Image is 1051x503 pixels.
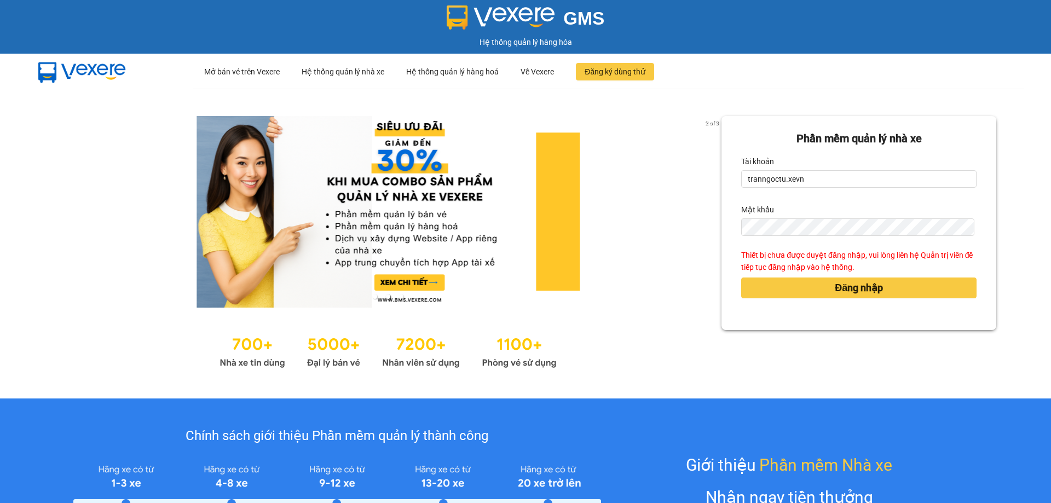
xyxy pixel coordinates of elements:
span: GMS [563,8,604,28]
li: slide item 1 [373,294,377,299]
p: 2 of 3 [702,116,721,130]
li: slide item 3 [399,294,403,299]
span: Đăng nhập [835,280,883,296]
li: slide item 2 [386,294,390,299]
div: Mở bán vé trên Vexere [204,54,280,89]
div: Phần mềm quản lý nhà xe [741,130,977,147]
div: Hệ thống quản lý hàng hoá [406,54,499,89]
div: Hệ thống quản lý hàng hóa [3,36,1048,48]
img: Statistics.png [220,329,557,371]
img: logo 2 [447,5,555,30]
input: Tài khoản [741,170,977,188]
a: GMS [447,16,605,25]
button: next slide / item [706,116,721,308]
div: Chính sách giới thiệu Phần mềm quản lý thành công [73,426,600,447]
label: Mật khẩu [741,201,774,218]
button: Đăng ký dùng thử [576,63,654,80]
span: Đăng ký dùng thử [585,66,645,78]
button: previous slide / item [55,116,70,308]
img: mbUUG5Q.png [27,54,137,90]
div: Hệ thống quản lý nhà xe [302,54,384,89]
div: Thiết bị chưa được duyệt đăng nhập, vui lòng liên hệ Quản trị viên để tiếp tục đăng nhập vào hệ t... [741,249,977,273]
input: Mật khẩu [741,218,974,236]
div: Giới thiệu [686,452,892,478]
button: Đăng nhập [741,277,977,298]
div: Về Vexere [521,54,554,89]
span: Phần mềm Nhà xe [759,452,892,478]
label: Tài khoản [741,153,774,170]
